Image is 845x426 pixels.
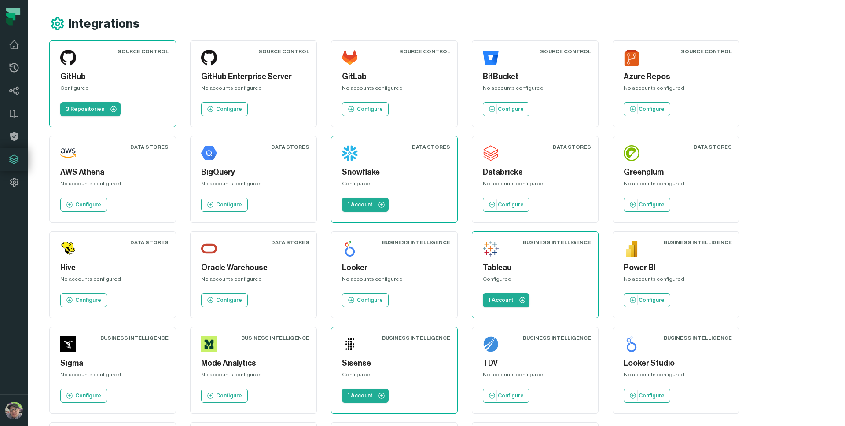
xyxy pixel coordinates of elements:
p: Configure [498,106,524,113]
img: AWS Athena [60,145,76,161]
img: Snowflake [342,145,358,161]
div: No accounts configured [483,84,588,95]
img: Azure Repos [624,50,639,66]
a: Configure [342,102,389,116]
h5: Looker Studio [624,357,728,369]
div: No accounts configured [201,371,306,382]
a: 1 Account [342,389,389,403]
p: Configure [357,297,383,304]
div: No accounts configured [624,371,728,382]
div: No accounts configured [483,371,588,382]
div: Source Control [258,48,309,55]
h5: Tableau [483,262,588,274]
h5: GitHub Enterprise Server [201,71,306,83]
p: Configure [639,297,665,304]
a: Configure [483,102,529,116]
h5: GitLab [342,71,447,83]
h5: Databricks [483,166,588,178]
div: Data Stores [271,143,309,151]
p: 3 Repositories [66,106,104,113]
a: 1 Account [483,293,529,307]
img: Power BI [624,241,639,257]
div: Business Intelligence [523,239,591,246]
img: Databricks [483,145,499,161]
img: Hive [60,241,76,257]
a: Configure [483,198,529,212]
a: Configure [60,293,107,307]
p: 1 Account [347,201,372,208]
img: GitHub Enterprise Server [201,50,217,66]
div: No accounts configured [201,275,306,286]
a: Configure [201,198,248,212]
h5: GitHub [60,71,165,83]
a: 3 Repositories [60,102,121,116]
div: No accounts configured [624,180,728,191]
p: Configure [216,297,242,304]
p: Configure [75,201,101,208]
img: Looker Studio [624,336,639,352]
h5: Oracle Warehouse [201,262,306,274]
img: avatar of Frank Gallagher [5,402,23,419]
h5: BigQuery [201,166,306,178]
div: No accounts configured [201,180,306,191]
a: Configure [624,293,670,307]
div: Data Stores [130,143,169,151]
div: Configured [342,371,447,382]
p: Configure [216,106,242,113]
p: Configure [498,392,524,399]
h5: AWS Athena [60,166,165,178]
p: Configure [639,201,665,208]
a: Configure [624,198,670,212]
div: Business Intelligence [523,334,591,342]
div: Source Control [399,48,450,55]
div: No accounts configured [624,275,728,286]
div: Configured [342,180,447,191]
img: Sigma [60,336,76,352]
div: Data Stores [412,143,450,151]
img: Mode Analytics [201,336,217,352]
p: Configure [216,392,242,399]
h5: Mode Analytics [201,357,306,369]
div: Source Control [681,48,732,55]
h1: Integrations [69,16,140,32]
p: 1 Account [488,297,513,304]
h5: Looker [342,262,447,274]
a: Configure [60,389,107,403]
a: Configure [201,293,248,307]
h5: Power BI [624,262,728,274]
div: No accounts configured [60,180,165,191]
p: Configure [639,392,665,399]
div: No accounts configured [342,275,447,286]
img: Sisense [342,336,358,352]
div: Source Control [118,48,169,55]
div: Business Intelligence [382,239,450,246]
div: Business Intelligence [100,334,169,342]
div: Business Intelligence [382,334,450,342]
div: Data Stores [694,143,732,151]
p: Configure [216,201,242,208]
a: Configure [201,102,248,116]
h5: Hive [60,262,165,274]
div: Data Stores [271,239,309,246]
p: Configure [498,201,524,208]
div: Business Intelligence [241,334,309,342]
h5: BitBucket [483,71,588,83]
a: Configure [483,389,529,403]
p: Configure [75,392,101,399]
a: Configure [342,293,389,307]
img: Looker [342,241,358,257]
div: Data Stores [553,143,591,151]
p: Configure [357,106,383,113]
h5: TDV [483,357,588,369]
p: Configure [75,297,101,304]
h5: Greenplum [624,166,728,178]
h5: Azure Repos [624,71,728,83]
div: No accounts configured [201,84,306,95]
a: 1 Account [342,198,389,212]
h5: Snowflake [342,166,447,178]
div: No accounts configured [483,180,588,191]
div: Business Intelligence [664,239,732,246]
img: GitHub [60,50,76,66]
a: Configure [624,389,670,403]
div: No accounts configured [60,371,165,382]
